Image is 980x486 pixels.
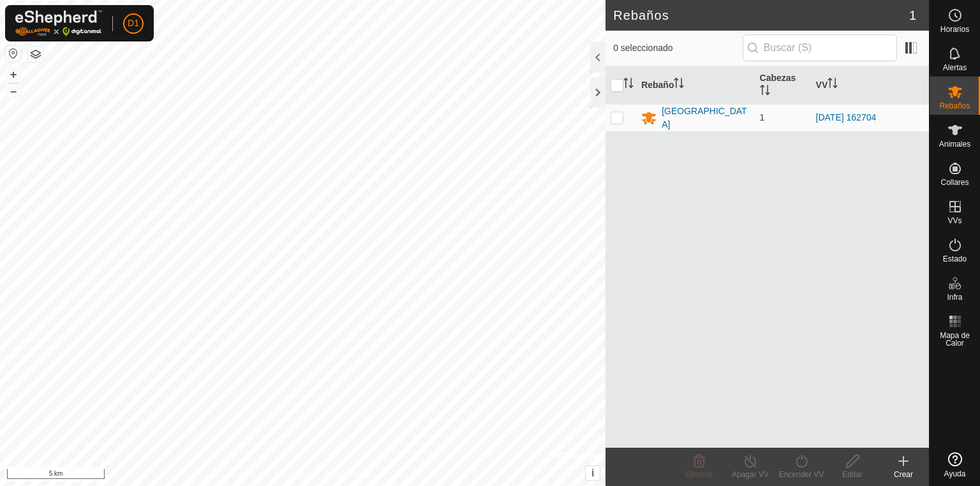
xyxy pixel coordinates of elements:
th: Cabezas [755,66,811,105]
a: Ayuda [930,447,980,483]
span: Rebaños [939,102,970,110]
div: Editar [827,469,878,480]
span: 0 seleccionado [613,41,742,55]
span: Eliminar [685,470,713,479]
span: VVs [947,217,961,225]
span: Horarios [940,26,969,33]
span: Infra [947,293,962,301]
button: – [6,84,21,99]
th: VV [811,66,929,105]
th: Rebaño [636,66,754,105]
span: Animales [939,140,970,148]
span: i [591,468,594,478]
a: [DATE] 162704 [816,112,877,122]
button: + [6,67,21,82]
p-sorticon: Activar para ordenar [760,87,770,97]
div: Apagar VV [725,469,776,480]
span: Ayuda [944,470,966,478]
img: Logo Gallagher [15,10,102,36]
span: Estado [943,255,967,263]
a: Política de Privacidad [237,469,310,481]
button: i [586,466,600,480]
span: Alertas [943,64,967,71]
span: Collares [940,179,969,186]
button: Restablecer Mapa [6,46,21,61]
span: 1 [909,6,916,25]
span: 1 [760,112,765,122]
a: Contáctenos [326,469,369,481]
h2: Rebaños [613,8,909,23]
p-sorticon: Activar para ordenar [674,80,684,90]
div: [GEOGRAPHIC_DATA] [662,105,749,131]
input: Buscar (S) [743,34,897,61]
span: Mapa de Calor [933,332,977,347]
div: Crear [878,469,929,480]
div: Encender VV [776,469,827,480]
span: D1 [128,17,139,30]
button: Capas del Mapa [28,47,43,62]
p-sorticon: Activar para ordenar [623,80,634,90]
p-sorticon: Activar para ordenar [828,80,838,90]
